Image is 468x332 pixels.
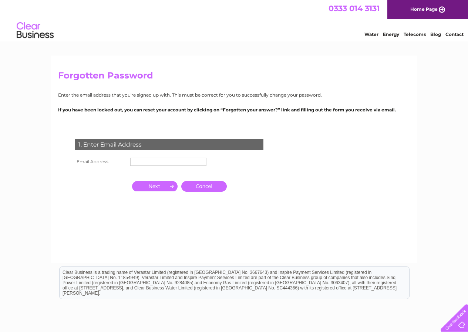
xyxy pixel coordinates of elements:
[181,181,227,192] a: Cancel
[329,4,380,13] a: 0333 014 3131
[404,31,426,37] a: Telecoms
[16,19,54,42] img: logo.png
[58,91,410,98] p: Enter the email address that you're signed up with. This must be correct for you to successfully ...
[445,31,464,37] a: Contact
[383,31,399,37] a: Energy
[430,31,441,37] a: Blog
[60,4,409,36] div: Clear Business is a trading name of Verastar Limited (registered in [GEOGRAPHIC_DATA] No. 3667643...
[364,31,378,37] a: Water
[58,70,410,84] h2: Forgotten Password
[58,106,410,113] p: If you have been locked out, you can reset your account by clicking on “Forgotten your answer?” l...
[73,156,128,168] th: Email Address
[75,139,263,150] div: 1. Enter Email Address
